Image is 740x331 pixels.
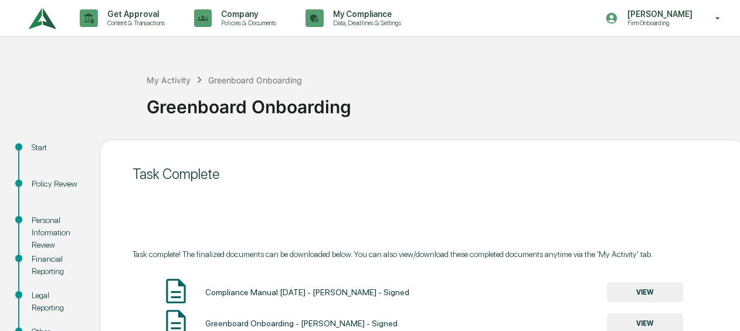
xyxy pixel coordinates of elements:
div: Greenboard Onboarding [208,75,302,85]
div: Compliance Manual [DATE] - [PERSON_NAME] - Signed [205,288,409,297]
img: Document Icon [161,276,191,306]
div: Financial Reporting [32,253,81,278]
p: My Compliance [324,9,407,19]
div: Policy Review [32,178,81,190]
div: Task Complete [133,165,712,183]
div: Greenboard Onboarding [147,87,734,117]
div: My Activity [147,75,191,85]
div: Legal Reporting [32,289,81,314]
div: Personal Information Review [32,214,81,251]
div: Greenboard Onboarding - [PERSON_NAME] - Signed [205,319,398,328]
p: Get Approval [98,9,171,19]
button: VIEW [607,282,683,302]
p: Company [212,9,282,19]
img: logo [28,2,56,35]
p: Policies & Documents [212,19,282,27]
div: Start [32,141,81,154]
p: Content & Transactions [98,19,171,27]
p: Firm Onboarding [618,19,698,27]
p: [PERSON_NAME] [618,9,698,19]
div: Task complete! The finalized documents can be downloaded below. You can also view/download these ... [133,249,712,259]
p: Data, Deadlines & Settings [324,19,407,27]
